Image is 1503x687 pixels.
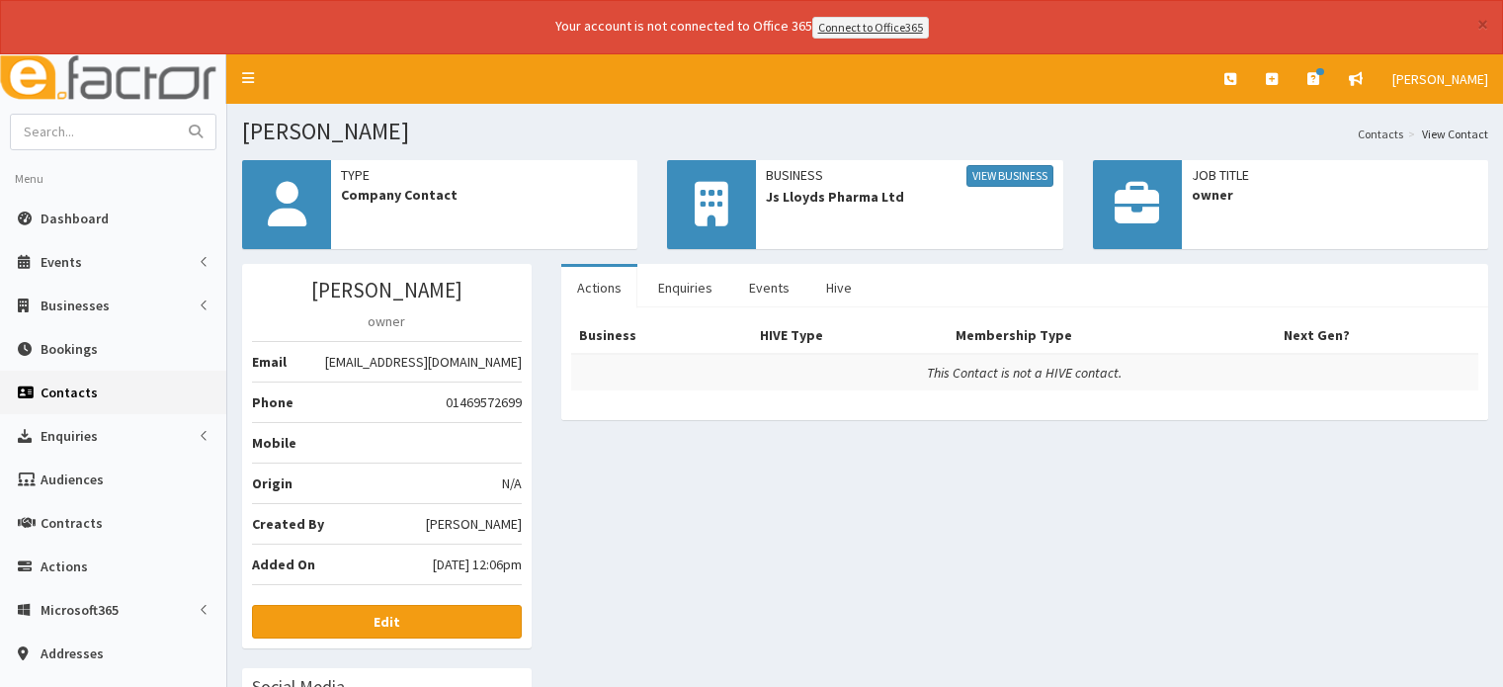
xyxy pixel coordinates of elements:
[1358,126,1403,142] a: Contacts
[41,644,104,662] span: Addresses
[812,17,929,39] a: Connect to Office365
[1403,126,1488,142] li: View Contact
[164,16,1320,39] div: Your account is not connected to Office 365
[325,352,522,372] span: [EMAIL_ADDRESS][DOMAIN_NAME]
[41,601,119,619] span: Microsoft365
[927,364,1122,382] i: This Contact is not a HIVE contact.
[810,267,868,308] a: Hive
[41,471,104,488] span: Audiences
[426,514,522,534] span: [PERSON_NAME]
[341,185,627,205] span: Company Contact
[242,119,1488,144] h1: [PERSON_NAME]
[41,210,109,227] span: Dashboard
[252,556,315,573] b: Added On
[571,317,752,354] th: Business
[766,187,1052,207] span: Js Lloyds Pharma Ltd
[341,165,627,185] span: Type
[252,605,522,639] a: Edit
[252,434,296,452] b: Mobile
[252,279,522,301] h3: [PERSON_NAME]
[252,353,287,371] b: Email
[252,515,324,533] b: Created By
[733,267,805,308] a: Events
[502,473,522,493] span: N/A
[41,514,103,532] span: Contracts
[561,267,637,308] a: Actions
[41,340,98,358] span: Bookings
[766,165,1052,187] span: Business
[41,427,98,445] span: Enquiries
[41,384,98,401] span: Contacts
[966,165,1053,187] a: View Business
[252,474,292,492] b: Origin
[1192,165,1478,185] span: Job Title
[1192,185,1478,205] span: owner
[752,317,948,354] th: HIVE Type
[41,253,82,271] span: Events
[1276,317,1478,354] th: Next Gen?
[642,267,728,308] a: Enquiries
[446,392,522,412] span: 01469572699
[1392,70,1488,88] span: [PERSON_NAME]
[252,311,522,331] p: owner
[11,115,177,149] input: Search...
[374,613,400,631] b: Edit
[41,558,88,575] span: Actions
[433,555,522,574] span: [DATE] 12:06pm
[948,317,1276,354] th: Membership Type
[1477,14,1488,35] button: ×
[41,297,110,314] span: Businesses
[252,393,293,411] b: Phone
[1378,54,1503,104] a: [PERSON_NAME]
